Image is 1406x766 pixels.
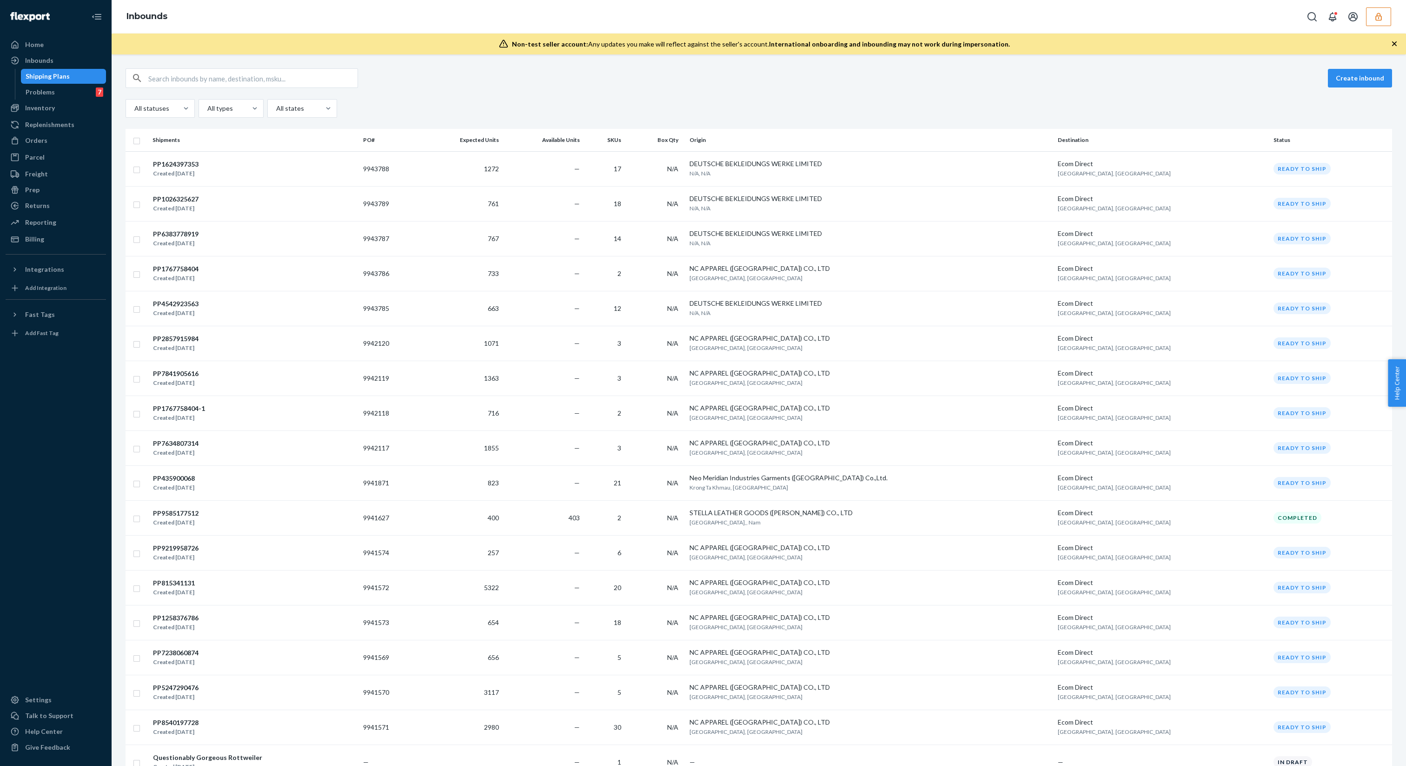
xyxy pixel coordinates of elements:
[667,165,678,173] span: N/A
[690,240,710,247] span: N/A, N/A
[1058,438,1266,448] div: Ecom Direct
[1058,299,1266,308] div: Ecom Direct
[574,235,580,242] span: —
[153,623,199,632] div: Created [DATE]
[617,374,621,382] span: 3
[574,618,580,626] span: —
[153,483,195,492] div: Created [DATE]
[690,758,695,766] span: —
[574,758,580,766] span: —
[153,509,199,518] div: PP9585177512
[359,500,419,535] td: 9941627
[133,104,134,113] input: All statuses
[25,235,44,244] div: Billing
[1273,617,1331,628] div: Ready to ship
[1270,129,1392,151] th: Status
[667,758,678,766] span: N/A
[488,618,499,626] span: 654
[690,334,1050,343] div: NC APPAREL ([GEOGRAPHIC_DATA]) CO., LTD
[1273,512,1321,524] div: Completed
[614,235,621,242] span: 14
[667,374,678,382] span: N/A
[1058,275,1171,282] span: [GEOGRAPHIC_DATA], [GEOGRAPHIC_DATA]
[574,653,580,661] span: —
[153,169,199,178] div: Created [DATE]
[1058,403,1266,413] div: Ecom Direct
[6,232,106,247] a: Billing
[1058,658,1171,665] span: [GEOGRAPHIC_DATA], [GEOGRAPHIC_DATA]
[148,69,358,87] input: Search inbounds by name, destination, msku...
[1273,477,1331,489] div: Ready to ship
[1058,508,1266,517] div: Ecom Direct
[690,508,1050,517] div: STELLA LEATHER GOODS ([PERSON_NAME]) CO., LTD
[1058,369,1266,378] div: Ecom Direct
[1058,240,1171,247] span: [GEOGRAPHIC_DATA], [GEOGRAPHIC_DATA]
[6,724,106,739] a: Help Center
[690,554,802,561] span: [GEOGRAPHIC_DATA], [GEOGRAPHIC_DATA]
[488,269,499,277] span: 733
[153,727,199,737] div: Created [DATE]
[359,605,419,640] td: 9941573
[1058,589,1171,596] span: [GEOGRAPHIC_DATA], [GEOGRAPHIC_DATA]
[1058,758,1063,766] span: —
[667,409,678,417] span: N/A
[1273,198,1331,209] div: Ready to ship
[6,117,106,132] a: Replenishments
[153,658,199,667] div: Created [DATE]
[25,56,53,65] div: Inbounds
[690,309,710,316] span: N/A, N/A
[153,474,195,483] div: PP435900068
[1058,379,1171,386] span: [GEOGRAPHIC_DATA], [GEOGRAPHIC_DATA]
[1058,344,1171,351] span: [GEOGRAPHIC_DATA], [GEOGRAPHIC_DATA]
[617,339,621,347] span: 3
[359,465,419,500] td: 9941871
[617,514,621,522] span: 2
[153,648,199,658] div: PP7238060874
[359,570,419,605] td: 9941572
[690,624,802,631] span: [GEOGRAPHIC_DATA], [GEOGRAPHIC_DATA]
[512,40,1010,49] div: Any updates you make will reflect against the seller's account.
[617,653,621,661] span: 5
[153,692,199,702] div: Created [DATE]
[617,758,621,766] span: 1
[25,284,66,292] div: Add Integration
[629,129,686,151] th: Box Qty
[484,339,499,347] span: 1071
[153,588,195,597] div: Created [DATE]
[574,304,580,312] span: —
[153,404,205,413] div: PP1767758404-1
[153,195,199,204] div: PP1026325627
[569,514,580,522] span: 403
[1273,302,1331,314] div: Ready to ship
[1058,693,1171,700] span: [GEOGRAPHIC_DATA], [GEOGRAPHIC_DATA]
[1273,652,1331,663] div: Ready to ship
[690,589,802,596] span: [GEOGRAPHIC_DATA], [GEOGRAPHIC_DATA]
[690,543,1050,552] div: NC APPAREL ([GEOGRAPHIC_DATA]) CO., LTD
[690,229,1050,238] div: DEUTSCHE BEKLEIDUNGS WERKE LIMITED
[690,344,802,351] span: [GEOGRAPHIC_DATA], [GEOGRAPHIC_DATA]
[275,104,276,113] input: All states
[488,235,499,242] span: 767
[6,37,106,52] a: Home
[21,85,106,100] a: Problems7
[488,200,499,208] span: 761
[6,281,106,296] a: Add Integration
[614,304,621,312] span: 12
[690,613,1050,622] div: NC APPAREL ([GEOGRAPHIC_DATA]) CO., LTD
[6,133,106,148] a: Orders
[1388,359,1406,407] button: Help Center
[1058,309,1171,316] span: [GEOGRAPHIC_DATA], [GEOGRAPHIC_DATA]
[87,7,106,26] button: Close Navigation
[25,201,50,210] div: Returns
[488,479,499,487] span: 823
[153,264,199,274] div: PP1767758404
[690,484,788,491] span: Krong Ta Khmau, [GEOGRAPHIC_DATA]
[484,165,499,173] span: 1272
[1346,738,1397,761] iframe: Opens a widget where you can chat to one of our agents
[1058,264,1266,273] div: Ecom Direct
[488,514,499,522] span: 400
[1058,648,1266,657] div: Ecom Direct
[153,229,199,239] div: PP6383778919
[614,200,621,208] span: 18
[1058,205,1171,212] span: [GEOGRAPHIC_DATA], [GEOGRAPHIC_DATA]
